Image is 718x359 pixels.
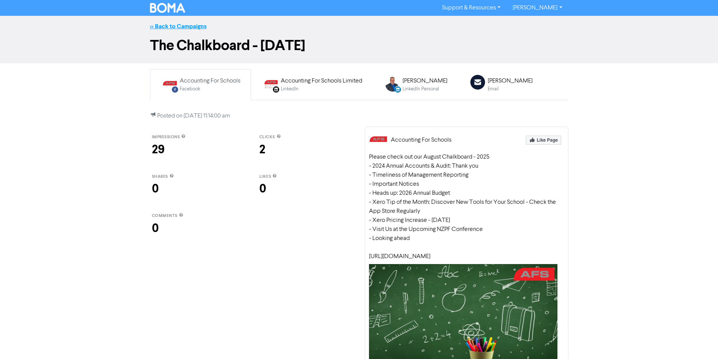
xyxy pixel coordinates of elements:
span: clicks [259,134,275,140]
a: << Back to Campaigns [150,23,207,30]
div: 0 [152,219,244,237]
span: comments [152,213,178,218]
div: LinkedIn [281,86,362,93]
a: Support & Resources [436,2,507,14]
span: impressions [152,134,180,140]
div: [PERSON_NAME] [488,76,533,86]
div: Accounting For Schools [391,136,452,145]
div: Please check out our August Chalkboard - 2025 - 2024 Annual Accounts & Audit: Thank you - Timelin... [369,153,564,261]
img: Like Page [526,136,561,145]
div: 2 [259,141,352,159]
iframe: Chat Widget [680,323,718,359]
div: 0 [152,180,244,198]
img: LINKEDIN_PERSONAL [385,76,400,92]
span: likes [259,174,271,179]
a: [PERSON_NAME] [507,2,568,14]
div: [PERSON_NAME] [403,76,447,86]
h1: The Chalkboard - [DATE] [150,37,568,54]
img: Accounting For Schools [369,131,388,150]
span: shares [152,174,168,179]
img: FACEBOOK_POST [162,76,178,92]
div: Accounting For Schools [180,76,240,86]
div: 29 [152,141,244,159]
div: 0 [259,180,352,198]
div: Email [488,86,533,93]
div: Facebook [180,86,240,93]
p: Posted on [DATE] 11:14:00 am [150,112,568,121]
img: LINKEDIN [263,76,279,92]
div: LinkedIn Personal [403,86,447,93]
div: Accounting For Schools Limited [281,76,362,86]
img: BOMA Logo [150,3,185,13]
